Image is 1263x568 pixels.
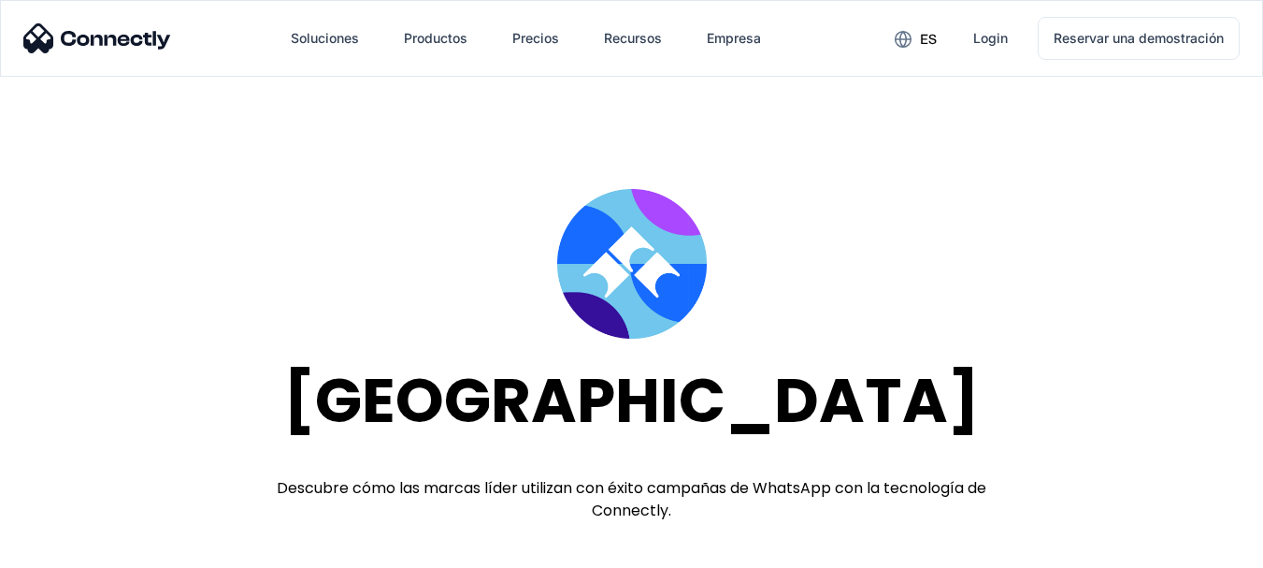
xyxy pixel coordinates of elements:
[1038,17,1240,60] a: Reservar una demostración
[19,535,112,561] aside: Language selected: Español
[880,24,951,52] div: es
[604,25,662,51] div: Recursos
[692,16,776,61] div: Empresa
[958,16,1023,61] a: Login
[389,16,482,61] div: Productos
[920,26,937,52] div: es
[283,367,980,435] div: [GEOGRAPHIC_DATA]
[239,477,1025,522] div: Descubre cómo las marcas líder utilizan con éxito campañas de WhatsApp con la tecnología de Conne...
[589,16,677,61] div: Recursos
[512,25,559,51] div: Precios
[37,535,112,561] ul: Language list
[291,25,359,51] div: Soluciones
[707,25,761,51] div: Empresa
[973,25,1008,51] div: Login
[23,23,171,53] img: Logotipo de Connectly
[276,16,374,61] div: Soluciones
[404,25,467,51] div: Productos
[497,16,574,61] a: Precios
